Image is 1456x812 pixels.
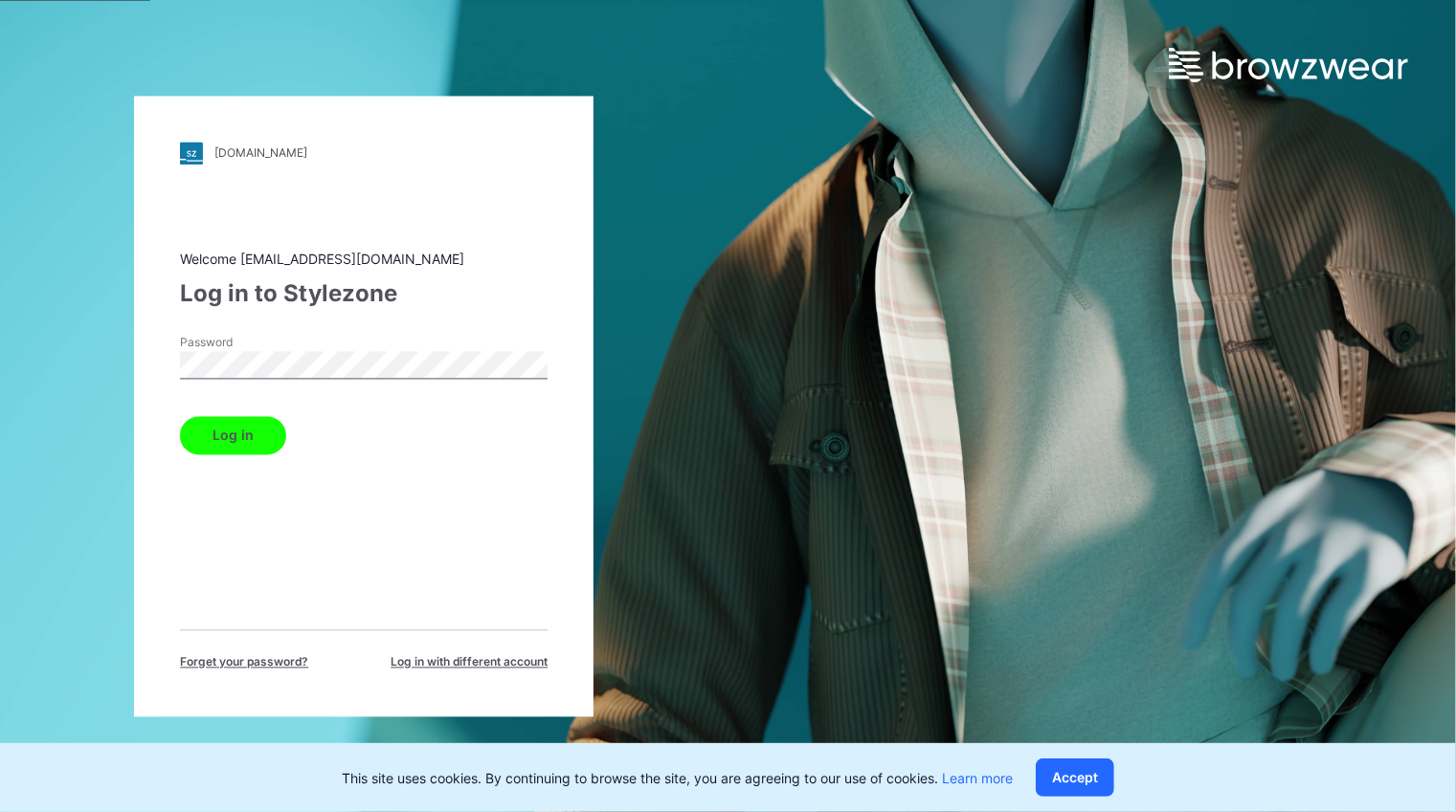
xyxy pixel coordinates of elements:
button: Accept [1036,758,1114,797]
p: This site uses cookies. By continuing to browse the site, you are agreeing to our use of cookies. [342,768,1013,788]
div: [DOMAIN_NAME] [214,146,307,161]
img: stylezone-logo.562084cfcfab977791bfbf7441f1a819.svg [180,142,203,165]
span: Forget your password? [180,653,308,670]
a: Learn more [942,770,1013,786]
span: Log in with different account [391,653,548,670]
a: [DOMAIN_NAME] [180,142,548,165]
div: Log in to Stylezone [180,276,548,311]
img: browzwear-logo.e42bd6dac1945053ebaf764b6aa21510.svg [1169,48,1408,82]
label: Password [180,334,314,351]
button: Log in [180,416,286,454]
div: Welcome [EMAIL_ADDRESS][DOMAIN_NAME] [180,249,548,269]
